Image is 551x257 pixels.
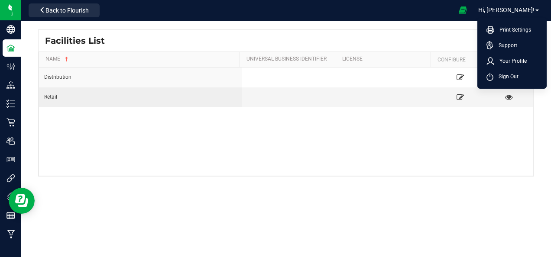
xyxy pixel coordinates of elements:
span: Print Settings [494,26,531,34]
span: Sign Out [493,72,519,81]
a: License [342,56,428,63]
inline-svg: Manufacturing [6,230,15,238]
div: Retail [44,93,237,101]
span: Open Ecommerce Menu [453,2,473,19]
span: Hi, [PERSON_NAME]! [478,6,535,13]
button: Back to Flourish [29,3,100,17]
inline-svg: Users [6,137,15,145]
span: Support [493,41,517,50]
span: Facilities List [45,34,105,47]
li: Sign Out [480,69,545,84]
inline-svg: Configuration [6,62,15,71]
span: Back to Flourish [45,7,89,14]
inline-svg: Integrations [6,174,15,183]
inline-svg: Retail [6,118,15,127]
th: Configure [431,52,478,67]
inline-svg: Reports [6,211,15,220]
iframe: Resource center [9,188,35,214]
inline-svg: Company [6,25,15,34]
inline-svg: Inventory [6,100,15,108]
inline-svg: User Roles [6,155,15,164]
a: Universal Business Identifier [246,56,332,63]
span: Your Profile [494,57,527,65]
a: Support [486,41,541,50]
inline-svg: Tags [6,193,15,201]
inline-svg: Facilities [6,44,15,52]
a: Name [45,56,236,63]
div: Distribution [44,73,237,81]
inline-svg: Distribution [6,81,15,90]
